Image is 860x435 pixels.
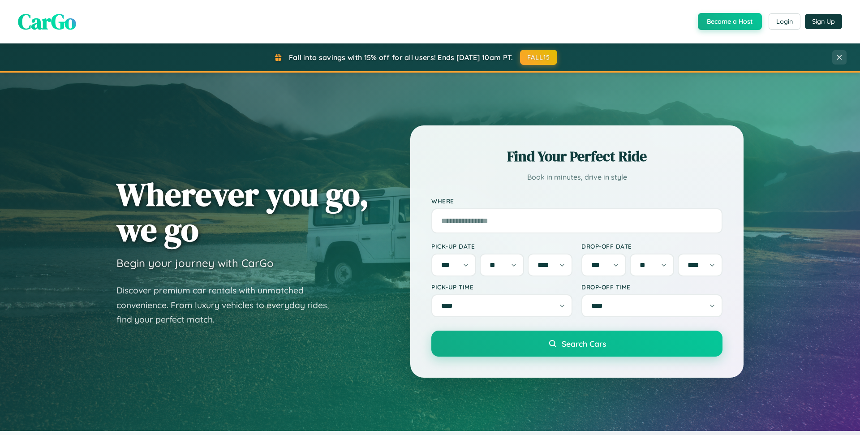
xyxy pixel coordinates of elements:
[769,13,800,30] button: Login
[520,50,558,65] button: FALL15
[431,197,722,205] label: Where
[116,177,369,247] h1: Wherever you go, we go
[431,331,722,357] button: Search Cars
[116,256,274,270] h3: Begin your journey with CarGo
[431,171,722,184] p: Book in minutes, drive in style
[289,53,513,62] span: Fall into savings with 15% off for all users! Ends [DATE] 10am PT.
[431,146,722,166] h2: Find Your Perfect Ride
[116,283,340,327] p: Discover premium car rentals with unmatched convenience. From luxury vehicles to everyday rides, ...
[581,283,722,291] label: Drop-off Time
[698,13,762,30] button: Become a Host
[431,283,572,291] label: Pick-up Time
[805,14,842,29] button: Sign Up
[18,7,76,36] span: CarGo
[581,242,722,250] label: Drop-off Date
[431,242,572,250] label: Pick-up Date
[562,339,606,349] span: Search Cars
